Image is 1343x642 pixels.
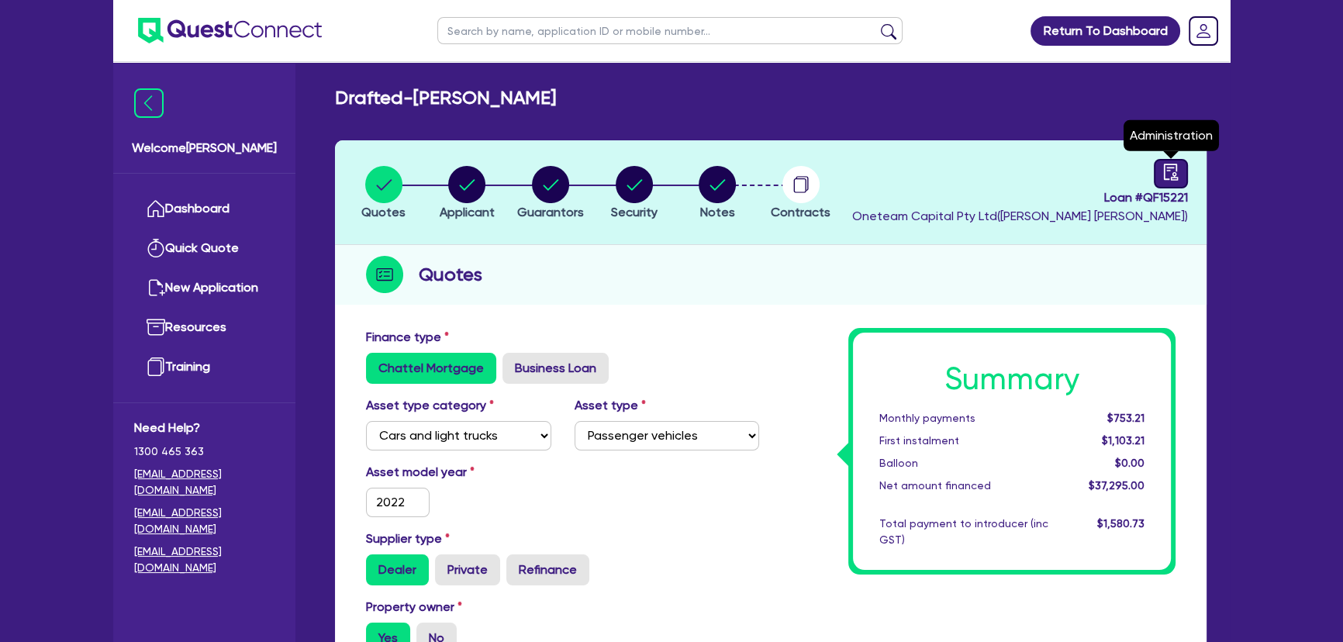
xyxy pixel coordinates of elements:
[366,598,462,616] label: Property owner
[138,18,322,43] img: quest-connect-logo-blue
[147,357,165,376] img: training
[134,308,274,347] a: Resources
[770,165,831,223] button: Contracts
[575,396,646,415] label: Asset type
[610,165,658,223] button: Security
[698,165,737,223] button: Notes
[1183,11,1224,51] a: Dropdown toggle
[147,278,165,297] img: new-application
[868,433,1060,449] div: First instalment
[516,165,585,223] button: Guarantors
[1115,457,1144,469] span: $0.00
[134,88,164,118] img: icon-menu-close
[134,466,274,499] a: [EMAIL_ADDRESS][DOMAIN_NAME]
[366,353,496,384] label: Chattel Mortgage
[517,205,584,219] span: Guarantors
[366,530,450,548] label: Supplier type
[1102,434,1144,447] span: $1,103.21
[134,189,274,229] a: Dashboard
[868,478,1060,494] div: Net amount financed
[366,554,429,585] label: Dealer
[868,410,1060,426] div: Monthly payments
[1162,164,1179,181] span: audit
[1031,16,1180,46] a: Return To Dashboard
[1154,159,1188,188] a: audit
[366,328,449,347] label: Finance type
[134,419,274,437] span: Need Help?
[700,205,735,219] span: Notes
[868,516,1060,548] div: Total payment to introducer (inc GST)
[132,139,277,157] span: Welcome [PERSON_NAME]
[1097,517,1144,530] span: $1,580.73
[366,396,494,415] label: Asset type category
[611,205,658,219] span: Security
[147,239,165,257] img: quick-quote
[771,205,830,219] span: Contracts
[366,256,403,293] img: step-icon
[868,455,1060,471] div: Balloon
[134,544,274,576] a: [EMAIL_ADDRESS][DOMAIN_NAME]
[1089,479,1144,492] span: $37,295.00
[134,347,274,387] a: Training
[134,505,274,537] a: [EMAIL_ADDRESS][DOMAIN_NAME]
[419,261,482,288] h2: Quotes
[1107,412,1144,424] span: $753.21
[134,268,274,308] a: New Application
[852,209,1188,223] span: Oneteam Capital Pty Ltd ( [PERSON_NAME] [PERSON_NAME] )
[361,165,406,223] button: Quotes
[440,205,495,219] span: Applicant
[435,554,500,585] label: Private
[335,87,556,109] h2: Drafted - [PERSON_NAME]
[439,165,495,223] button: Applicant
[879,361,1144,398] h1: Summary
[502,353,609,384] label: Business Loan
[506,554,589,585] label: Refinance
[134,229,274,268] a: Quick Quote
[134,444,274,460] span: 1300 465 363
[437,17,903,44] input: Search by name, application ID or mobile number...
[354,463,563,481] label: Asset model year
[361,205,406,219] span: Quotes
[1124,120,1219,151] div: Administration
[147,318,165,337] img: resources
[852,188,1188,207] span: Loan # QF15221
